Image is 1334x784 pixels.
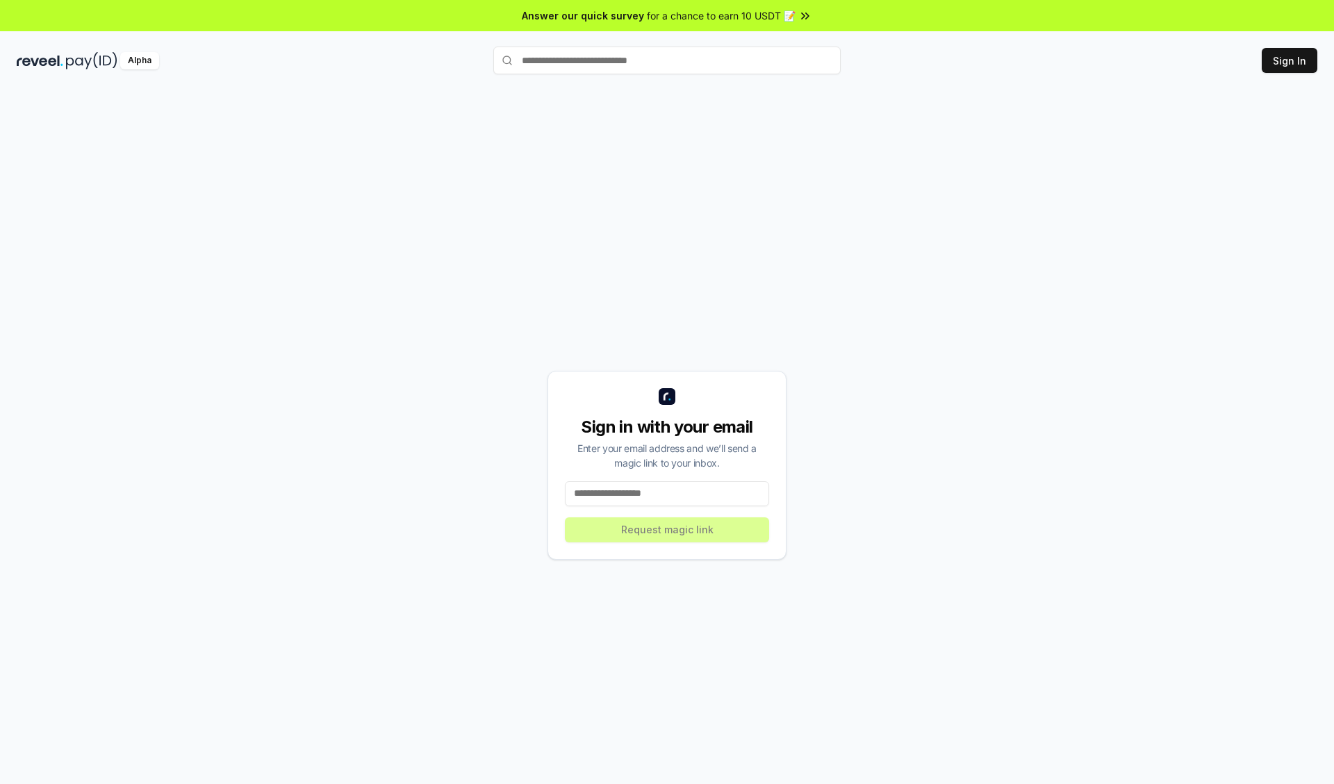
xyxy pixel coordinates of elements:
img: pay_id [66,52,117,69]
div: Alpha [120,52,159,69]
img: reveel_dark [17,52,63,69]
span: for a chance to earn 10 USDT 📝 [647,8,796,23]
div: Enter your email address and we’ll send a magic link to your inbox. [565,441,769,470]
div: Sign in with your email [565,416,769,438]
img: logo_small [659,388,675,405]
span: Answer our quick survey [522,8,644,23]
button: Sign In [1262,48,1317,73]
